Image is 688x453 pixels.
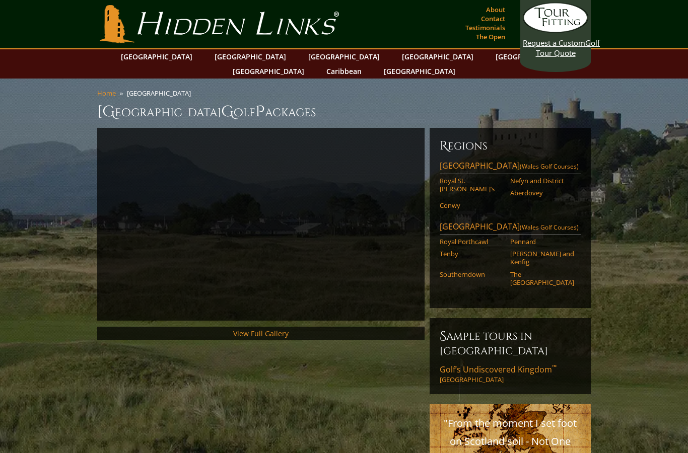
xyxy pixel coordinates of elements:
[397,49,478,64] a: [GEOGRAPHIC_DATA]
[127,89,195,98] li: [GEOGRAPHIC_DATA]
[440,250,504,258] a: Tenby
[303,49,385,64] a: [GEOGRAPHIC_DATA]
[97,102,591,122] h1: [GEOGRAPHIC_DATA] olf ackages
[440,364,581,384] a: Golf’s Undiscovered Kingdom™[GEOGRAPHIC_DATA]
[520,223,579,232] span: (Wales Golf Courses)
[255,102,265,122] span: P
[510,189,574,197] a: Aberdovey
[228,64,309,79] a: [GEOGRAPHIC_DATA]
[510,238,574,246] a: Pennard
[440,270,504,278] a: Southerndown
[510,177,574,185] a: Nefyn and District
[97,89,116,98] a: Home
[523,3,588,58] a: Request a CustomGolf Tour Quote
[510,270,574,287] a: The [GEOGRAPHIC_DATA]
[440,364,557,375] span: Golf’s Undiscovered Kingdom
[321,64,367,79] a: Caribbean
[510,250,574,266] a: [PERSON_NAME] and Kenfig
[116,49,197,64] a: [GEOGRAPHIC_DATA]
[552,363,557,371] sup: ™
[210,49,291,64] a: [GEOGRAPHIC_DATA]
[491,49,572,64] a: [GEOGRAPHIC_DATA]
[520,162,579,171] span: (Wales Golf Courses)
[440,238,504,246] a: Royal Porthcawl
[523,38,585,48] span: Request a Custom
[440,328,581,358] h6: Sample Tours in [GEOGRAPHIC_DATA]
[440,201,504,209] a: Conwy
[478,12,508,26] a: Contact
[233,329,289,338] a: View Full Gallery
[484,3,508,17] a: About
[440,138,581,154] h6: Regions
[463,21,508,35] a: Testimonials
[440,221,581,235] a: [GEOGRAPHIC_DATA](Wales Golf Courses)
[379,64,460,79] a: [GEOGRAPHIC_DATA]
[107,138,415,311] iframe: Sir-Nick-on-Wales
[440,177,504,193] a: Royal St. [PERSON_NAME]’s
[473,30,508,44] a: The Open
[440,160,581,174] a: [GEOGRAPHIC_DATA](Wales Golf Courses)
[221,102,234,122] span: G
